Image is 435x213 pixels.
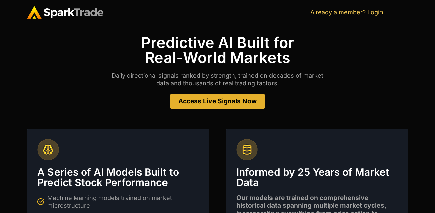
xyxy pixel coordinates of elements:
span: Access Live Signals Now [178,98,257,104]
h3: Informed by 25 Years of Market Data [236,167,398,187]
h1: Predictive Al Built for Real-World Markets [27,35,408,65]
p: Daily directional signals ranked by strength, trained on decades of market data and thousands of ... [27,72,408,87]
a: Already a member? Login [310,9,383,16]
a: Access Live Signals Now [170,94,265,109]
h3: A Series of Al Models Built to Predict Stock Performance [37,167,199,187]
span: Machine learning models trained on market microstructure [46,194,199,210]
